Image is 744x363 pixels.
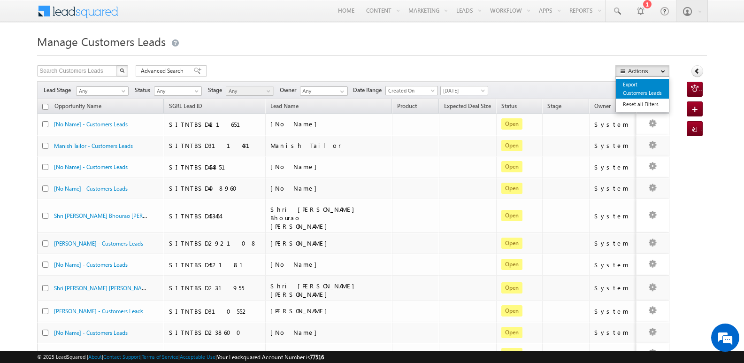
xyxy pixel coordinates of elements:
a: Shri [PERSON_NAME] [PERSON_NAME] - Customers Leads [54,284,198,292]
span: [No Name] [270,184,322,192]
div: SITNTBSD483414 [169,350,261,358]
a: Any [76,86,129,96]
a: About [88,354,102,360]
div: System [594,120,632,129]
span: Open [501,259,522,270]
a: Stage [543,101,566,113]
div: SITNTBSD453464 [169,212,261,220]
a: [PERSON_NAME] - Customers Leads [54,240,143,247]
span: © 2025 LeadSquared | | | | | [37,353,324,362]
a: Manish Tailor - Customers Leads [54,142,133,149]
div: System [594,284,632,292]
span: Manish Tailor [270,141,341,149]
span: Any [154,87,199,95]
span: [No Name] [270,120,322,128]
span: [No Name] [270,328,322,336]
a: Expected Deal Size [439,101,496,113]
div: SITNTBSD292108 [169,239,261,247]
a: Any [154,86,202,96]
span: Open [501,327,522,338]
span: Stage [547,102,561,109]
a: Shri [PERSON_NAME] Bhourao [PERSON_NAME] - Customers Leads [54,211,221,219]
span: Any [226,87,271,95]
a: Contact Support [103,354,140,360]
a: [No Name] - Customers Leads [54,350,128,357]
div: System [594,307,632,316]
a: SGRL Lead ID [164,101,207,113]
a: Opportunity Name [50,101,106,113]
span: Expected Deal Size [444,102,491,109]
span: Product [397,102,417,109]
a: Reset all Filters [616,99,669,110]
span: Shri [PERSON_NAME] [PERSON_NAME] [270,282,359,298]
span: [DATE] [441,86,485,95]
a: Terms of Service [142,354,178,360]
a: Status [497,101,522,113]
div: SITNTBSD408960 [169,184,261,193]
a: Any [226,86,274,96]
span: Open [501,140,522,151]
span: Open [501,210,522,221]
span: Open [501,282,522,293]
img: Search [120,68,124,73]
a: Acceptable Use [180,354,215,360]
div: System [594,350,632,358]
span: Status [135,86,154,94]
span: Shri [PERSON_NAME] Bhourao [PERSON_NAME] [270,205,359,230]
span: Open [501,305,522,317]
span: Created On [386,86,435,95]
span: Open [501,118,522,130]
div: SITNTBSD231955 [169,284,261,292]
span: Stage [208,86,226,94]
div: SITNTBSD454851 [169,163,261,171]
div: System [594,163,632,171]
span: Lead Stage [44,86,75,94]
input: Check all records [42,104,48,110]
span: Lead Name [266,101,303,113]
a: Show All Items [335,87,347,96]
div: System [594,184,632,193]
div: System [594,141,632,150]
a: [No Name] - Customers Leads [54,163,128,170]
a: [No Name] - Customers Leads [54,185,128,192]
span: Open [501,161,522,172]
div: SITNTBSD238600 [169,328,261,337]
a: [DATE] [440,86,488,95]
input: Type to Search [300,86,348,96]
div: SITNTBSD452181 [169,261,261,269]
span: 77516 [310,354,324,361]
span: Advanced Search [141,67,186,75]
span: Owner [280,86,300,94]
span: [No Name] [270,162,322,170]
span: [PERSON_NAME] [270,307,332,315]
div: SITNTBSD310552 [169,307,261,316]
span: SGRL Lead ID [169,102,202,109]
div: System [594,239,632,247]
span: Your Leadsquared Account Number is [217,354,324,361]
a: Created On [385,86,438,95]
span: Opportunity Name [54,102,101,109]
span: [PERSON_NAME] [270,239,332,247]
a: Export Customers Leads [616,79,669,99]
a: [No Name] - Customers Leads [54,121,128,128]
span: Open [501,238,522,249]
div: System [594,212,632,220]
span: Open [501,183,522,194]
a: [No Name] - Customers Leads [54,329,128,336]
span: Owner [594,102,611,109]
span: Any [77,87,125,95]
span: Date Range [353,86,385,94]
div: System [594,261,632,269]
div: SITNTBSD421651 [169,120,261,129]
a: [PERSON_NAME] - Customers Leads [54,308,143,315]
span: Open [501,348,522,359]
a: [No Name] - Customers Leads [54,261,128,268]
span: Manage Customers Leads [37,34,166,49]
button: Actions [615,65,669,77]
span: [No Name] [270,260,322,268]
span: [No Name] [270,349,322,357]
div: SITNTBSD311431 [169,141,261,150]
div: System [594,328,632,337]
